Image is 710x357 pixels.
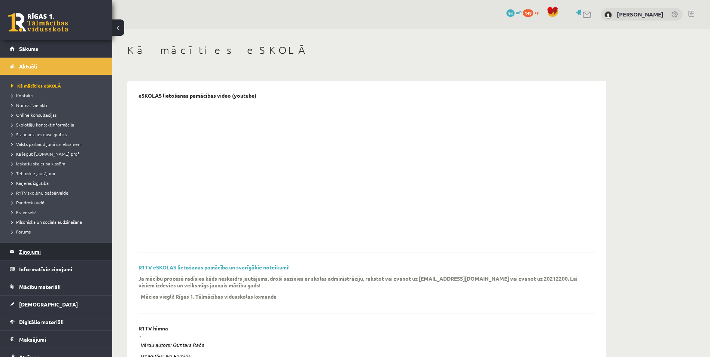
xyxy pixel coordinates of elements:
span: Kontakti [11,92,33,98]
a: [DEMOGRAPHIC_DATA] [10,296,103,313]
span: 93 [506,9,515,17]
span: Kā iegūt [DOMAIN_NAME] prof [11,151,79,157]
span: Par drošu vidi! [11,199,44,205]
p: Rīgas 1. Tālmācības vidusskolas komanda [176,293,277,300]
a: Digitālie materiāli [10,313,103,330]
a: Skolotāju kontaktinformācija [11,121,105,128]
span: mP [516,9,522,15]
span: [DEMOGRAPHIC_DATA] [19,301,78,308]
a: Aktuāli [10,58,103,75]
span: Pilsoniskā un sociālā audzināšana [11,219,82,225]
a: Online konsultācijas [11,112,105,118]
span: Normatīvie akti [11,102,47,108]
p: eSKOLAS lietošanas pamācības video (youtube) [138,92,256,99]
a: Esi vesels! [11,209,105,216]
legend: Ziņojumi [19,243,103,260]
a: Ziņojumi [10,243,103,260]
a: 93 mP [506,9,522,15]
span: Mācību materiāli [19,283,61,290]
a: Forums [11,228,105,235]
span: R1TV skolēnu pašpārvalde [11,190,68,196]
span: Skolotāju kontaktinformācija [11,122,74,128]
a: Mācību materiāli [10,278,103,295]
p: Mācies viegli! [141,293,174,300]
span: Tehniskie jautājumi [11,170,55,176]
a: Maksājumi [10,331,103,348]
span: Aktuāli [19,63,37,70]
a: [PERSON_NAME] [617,10,664,18]
img: Ričards Jēgers [604,11,612,19]
span: Esi vesels! [11,209,36,215]
a: Sākums [10,40,103,57]
a: Rīgas 1. Tālmācības vidusskola [8,13,68,32]
legend: Informatīvie ziņojumi [19,260,103,278]
a: Valsts pārbaudījumi un eksāmeni [11,141,105,147]
a: Ieskaišu skaits pa klasēm [11,160,105,167]
a: Tehniskie jautājumi [11,170,105,177]
a: Karjeras izglītība [11,180,105,186]
span: 149 [523,9,533,17]
a: R1TV skolēnu pašpārvalde [11,189,105,196]
span: xp [534,9,539,15]
a: Kontakti [11,92,105,99]
span: Standarta ieskaišu grafiks [11,131,67,137]
a: Pilsoniskā un sociālā audzināšana [11,219,105,225]
a: Informatīvie ziņojumi [10,260,103,278]
p: R1TV himna [138,325,168,332]
a: Kā iegūt [DOMAIN_NAME] prof [11,150,105,157]
a: 149 xp [523,9,543,15]
h1: Kā mācīties eSKOLĀ [127,44,606,57]
span: Ieskaišu skaits pa klasēm [11,161,65,167]
span: Forums [11,229,31,235]
a: Par drošu vidi! [11,199,105,206]
p: Ja mācību procesā radīsies kāds neskaidrs jautājums, droši sazinies ar skolas administrāciju, rak... [138,275,584,289]
a: Standarta ieskaišu grafiks [11,131,105,138]
a: Kā mācīties eSKOLĀ [11,82,105,89]
span: Kā mācīties eSKOLĀ [11,83,61,89]
a: Normatīvie akti [11,102,105,109]
span: Valsts pārbaudījumi un eksāmeni [11,141,82,147]
span: Digitālie materiāli [19,318,64,325]
a: R1TV eSKOLAS lietošanas pamācība un svarīgākie noteikumi! [138,264,290,271]
span: Karjeras izglītība [11,180,49,186]
legend: Maksājumi [19,331,103,348]
span: Sākums [19,45,38,52]
span: Online konsultācijas [11,112,57,118]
